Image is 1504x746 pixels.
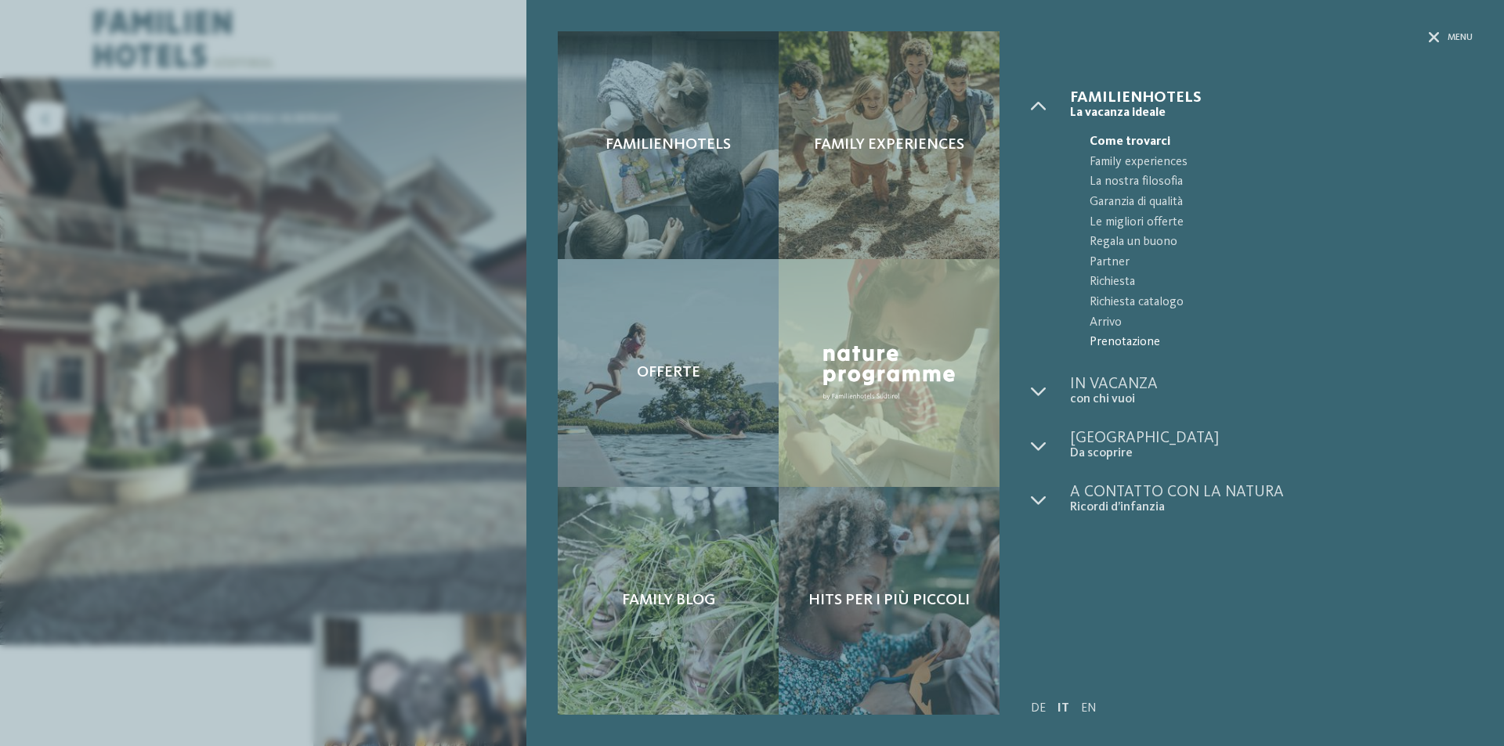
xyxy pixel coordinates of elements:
[779,259,1000,487] a: Nel family hotel a Ortisei i vostri desideri diventeranno realtà Nature Programme
[1070,232,1473,253] a: Regala un buono
[1090,153,1473,173] span: Family experiences
[558,259,779,487] a: Nel family hotel a Ortisei i vostri desideri diventeranno realtà Offerte
[1070,333,1473,353] a: Prenotazione
[1070,485,1473,500] span: A contatto con la natura
[814,135,964,154] span: Family experiences
[606,135,731,154] span: Familienhotels
[1090,132,1473,153] span: Come trovarci
[622,591,715,610] span: Family Blog
[1090,253,1473,273] span: Partner
[1070,500,1473,515] span: Ricordi d’infanzia
[1070,90,1473,106] span: Familienhotels
[1070,377,1473,407] a: In vacanza con chi vuoi
[1070,90,1473,121] a: Familienhotels La vacanza ideale
[1070,377,1473,392] span: In vacanza
[779,487,1000,715] a: Nel family hotel a Ortisei i vostri desideri diventeranno realtà Hits per i più piccoli
[1070,313,1473,333] a: Arrivo
[1448,31,1473,45] span: Menu
[808,591,970,610] span: Hits per i più piccoli
[1090,313,1473,333] span: Arrivo
[1090,213,1473,233] span: Le migliori offerte
[1070,446,1473,461] span: Da scoprire
[1070,293,1473,313] a: Richiesta catalogo
[1031,702,1046,715] a: DE
[1070,213,1473,233] a: Le migliori offerte
[1090,193,1473,213] span: Garanzia di qualità
[1070,431,1473,461] a: [GEOGRAPHIC_DATA] Da scoprire
[1090,172,1473,193] span: La nostra filosofia
[1070,485,1473,515] a: A contatto con la natura Ricordi d’infanzia
[1081,702,1097,715] a: EN
[779,31,1000,259] a: Nel family hotel a Ortisei i vostri desideri diventeranno realtà Family experiences
[1090,333,1473,353] span: Prenotazione
[818,341,960,405] img: Nature Programme
[1070,431,1473,446] span: [GEOGRAPHIC_DATA]
[1070,392,1473,407] span: con chi vuoi
[637,363,700,382] span: Offerte
[1070,193,1473,213] a: Garanzia di qualità
[1090,232,1473,253] span: Regala un buono
[1090,293,1473,313] span: Richiesta catalogo
[1070,253,1473,273] a: Partner
[1070,132,1473,153] a: Come trovarci
[1070,272,1473,293] a: Richiesta
[1070,172,1473,193] a: La nostra filosofia
[1070,106,1473,121] span: La vacanza ideale
[558,487,779,715] a: Nel family hotel a Ortisei i vostri desideri diventeranno realtà Family Blog
[558,31,779,259] a: Nel family hotel a Ortisei i vostri desideri diventeranno realtà Familienhotels
[1057,702,1069,715] a: IT
[1090,272,1473,293] span: Richiesta
[1070,153,1473,173] a: Family experiences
